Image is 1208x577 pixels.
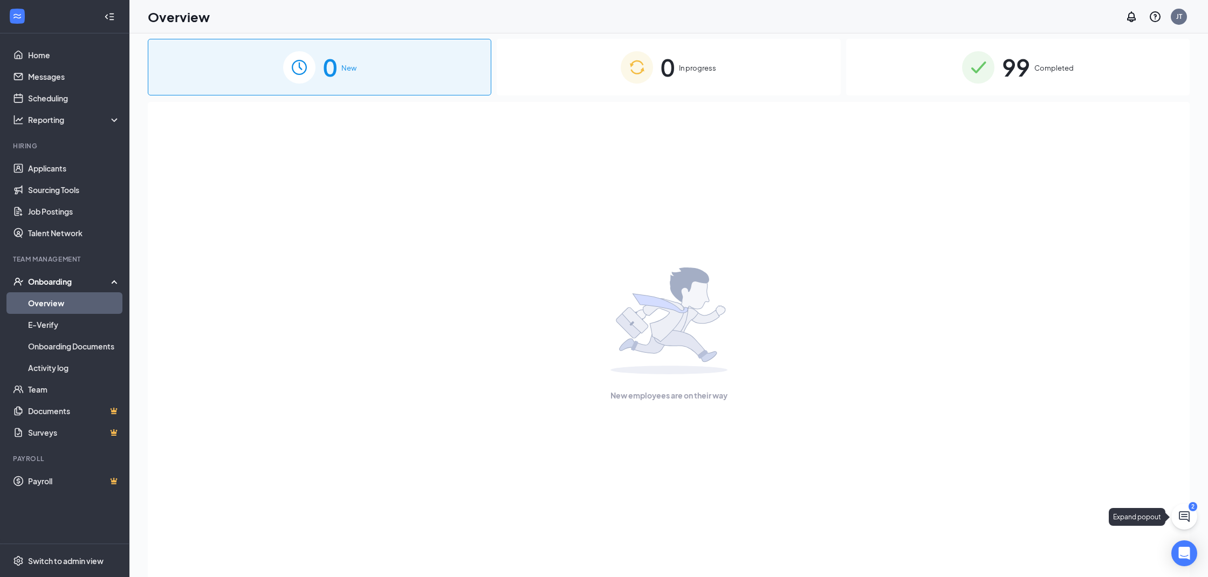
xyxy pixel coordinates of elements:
[13,114,24,125] svg: Analysis
[28,179,120,201] a: Sourcing Tools
[13,255,118,264] div: Team Management
[1171,540,1197,566] div: Open Intercom Messenger
[28,222,120,244] a: Talent Network
[28,87,120,109] a: Scheduling
[1178,510,1191,523] svg: ChatActive
[13,276,24,287] svg: UserCheck
[13,454,118,463] div: Payroll
[1034,63,1074,73] span: Completed
[28,276,111,287] div: Onboarding
[28,470,120,492] a: PayrollCrown
[610,389,727,401] span: New employees are on their way
[148,8,210,26] h1: Overview
[1002,49,1030,86] span: 99
[341,63,356,73] span: New
[28,201,120,222] a: Job Postings
[28,114,121,125] div: Reporting
[13,141,118,150] div: Hiring
[28,314,120,335] a: E-Verify
[28,379,120,400] a: Team
[1125,10,1138,23] svg: Notifications
[1176,12,1182,21] div: JT
[28,555,104,566] div: Switch to admin view
[28,157,120,179] a: Applicants
[661,49,675,86] span: 0
[104,11,115,22] svg: Collapse
[28,400,120,422] a: DocumentsCrown
[1189,502,1197,511] div: 2
[1149,10,1162,23] svg: QuestionInfo
[12,11,23,22] svg: WorkstreamLogo
[13,555,24,566] svg: Settings
[679,63,716,73] span: In progress
[1171,504,1197,530] button: ChatActive
[1109,508,1165,526] div: Expand popout
[28,357,120,379] a: Activity log
[28,422,120,443] a: SurveysCrown
[28,44,120,66] a: Home
[28,335,120,357] a: Onboarding Documents
[28,66,120,87] a: Messages
[28,292,120,314] a: Overview
[323,49,337,86] span: 0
